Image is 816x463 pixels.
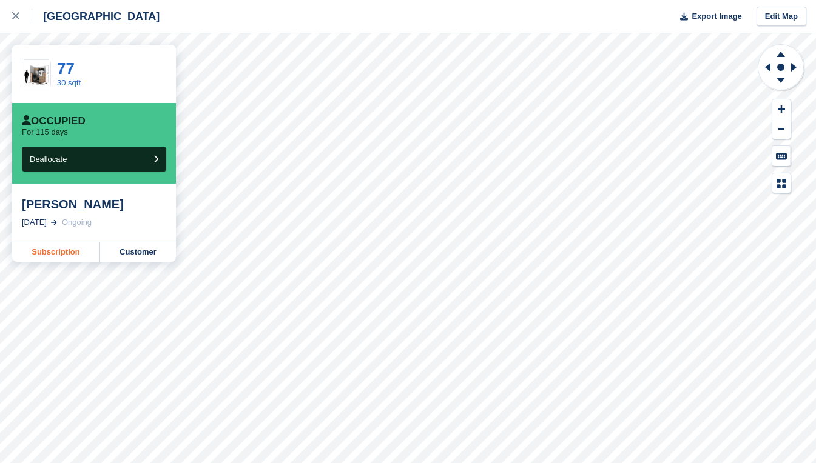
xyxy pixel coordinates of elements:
a: Customer [100,242,176,262]
span: Deallocate [30,155,67,164]
button: Map Legend [772,173,791,193]
button: Deallocate [22,147,166,172]
div: [GEOGRAPHIC_DATA] [32,9,160,24]
button: Zoom In [772,99,791,119]
div: [PERSON_NAME] [22,197,166,212]
div: Occupied [22,115,86,127]
a: Edit Map [757,7,806,27]
button: Export Image [673,7,742,27]
a: Subscription [12,242,100,262]
img: arrow-right-light-icn-cde0832a797a2874e46488d9cf13f60e5c3a73dbe684e267c42b8395dfbc2abf.svg [51,220,57,225]
button: Keyboard Shortcuts [772,146,791,166]
a: 30 sqft [57,78,81,87]
img: 30%20sqft.jpeg [22,60,50,88]
button: Zoom Out [772,119,791,139]
a: 77 [57,59,75,78]
span: Export Image [692,10,741,22]
div: [DATE] [22,216,47,228]
div: Ongoing [62,216,92,228]
p: For 115 days [22,127,68,137]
